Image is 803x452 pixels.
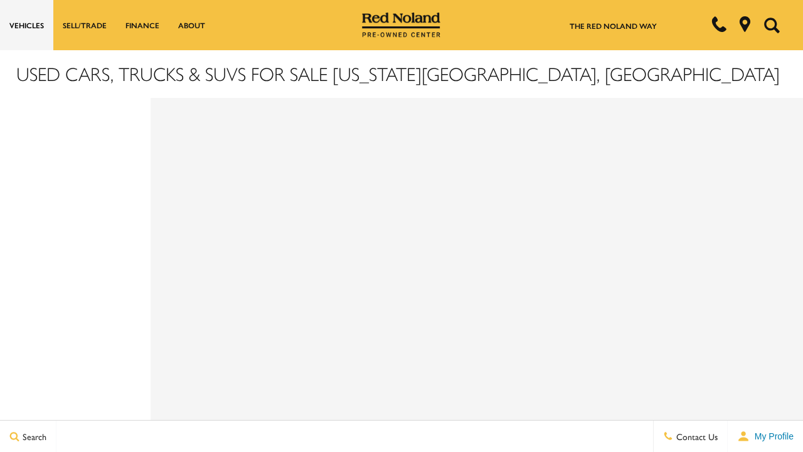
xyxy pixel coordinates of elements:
[728,421,803,452] button: user-profile-menu
[362,13,441,38] img: Red Noland Pre-Owned
[750,431,794,441] span: My Profile
[19,430,46,443] span: Search
[570,20,657,31] a: The Red Noland Way
[759,1,784,50] button: Open the search field
[673,430,718,443] span: Contact Us
[362,17,441,30] a: Red Noland Pre-Owned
